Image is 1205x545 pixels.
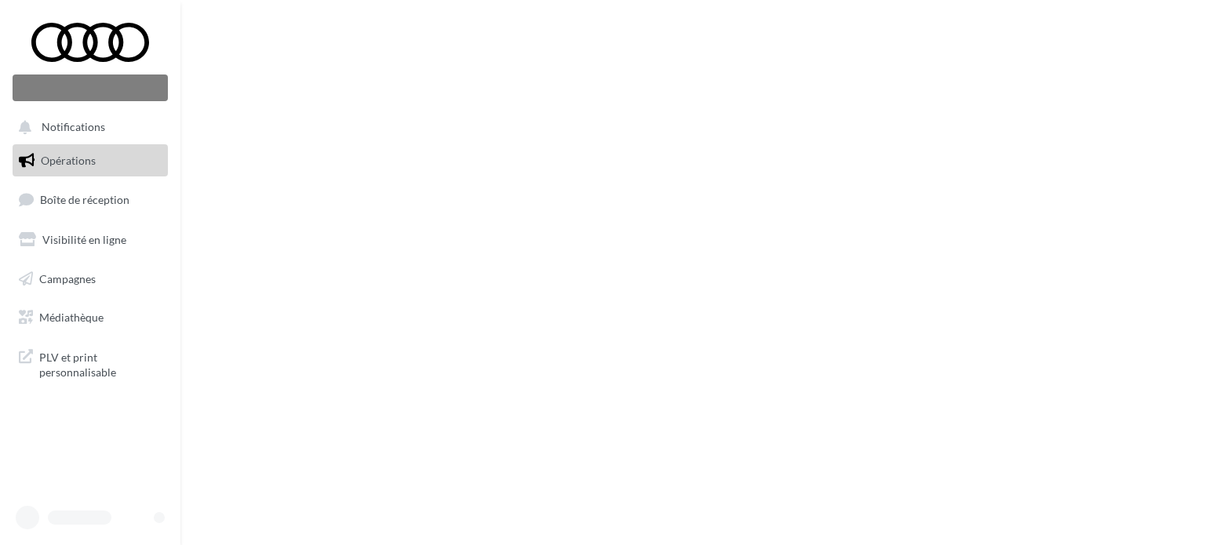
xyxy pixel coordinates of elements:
a: Visibilité en ligne [9,223,171,256]
span: Opérations [41,154,96,167]
a: PLV et print personnalisable [9,340,171,387]
div: Nouvelle campagne [13,74,168,101]
span: Médiathèque [39,311,104,324]
a: Campagnes [9,263,171,296]
span: PLV et print personnalisable [39,347,162,380]
span: Visibilité en ligne [42,233,126,246]
span: Campagnes [39,271,96,285]
span: Notifications [42,121,105,134]
a: Boîte de réception [9,183,171,216]
a: Médiathèque [9,301,171,334]
span: Boîte de réception [40,193,129,206]
a: Opérations [9,144,171,177]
